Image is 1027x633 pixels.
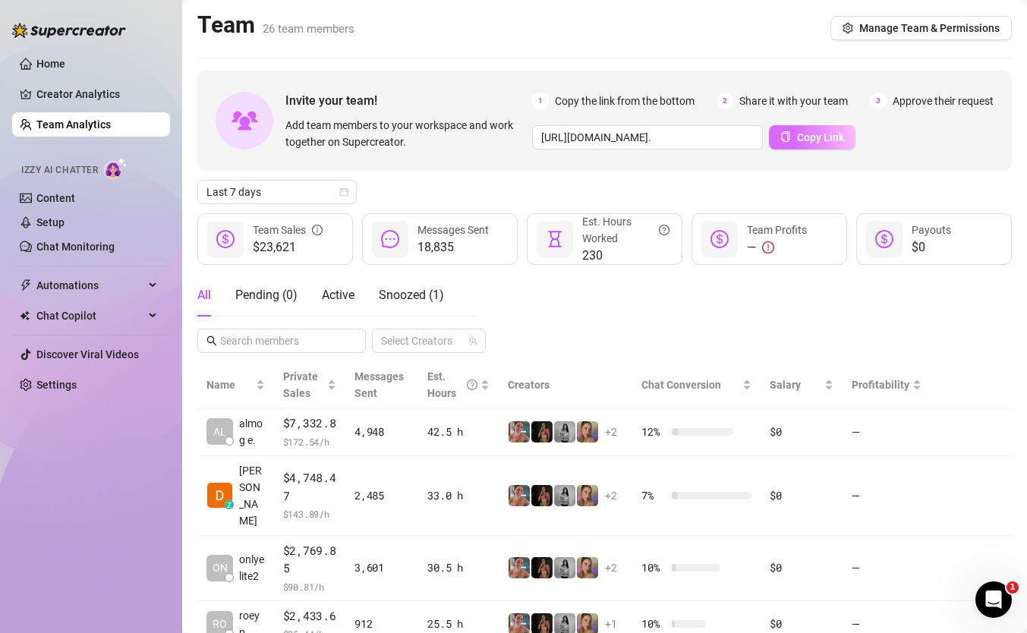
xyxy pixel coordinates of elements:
[36,379,77,391] a: Settings
[207,483,232,508] img: Dana Roz
[710,230,729,248] span: dollar-circle
[830,16,1012,40] button: Manage Team & Permissions
[843,536,931,601] td: —
[225,500,234,509] div: z
[213,616,227,632] span: RO
[354,616,409,632] div: 912
[747,238,807,257] div: —
[220,332,345,349] input: Search members
[893,93,994,109] span: Approve their request
[770,379,801,391] span: Salary
[12,23,126,38] img: logo-BBDzfeDw.svg
[285,91,532,110] span: Invite your team!
[206,376,253,393] span: Name
[283,607,337,625] span: $2,433.6
[554,421,575,442] img: A
[36,304,144,328] span: Chat Copilot
[577,421,598,442] img: Cherry
[354,370,404,399] span: Messages Sent
[206,181,348,203] span: Last 7 days
[717,93,733,109] span: 2
[797,131,844,143] span: Copy Link
[283,579,337,594] span: $ 90.81 /h
[20,310,30,321] img: Chat Copilot
[36,216,65,228] a: Setup
[427,487,490,504] div: 33.0 h
[770,487,833,504] div: $0
[427,368,477,402] div: Est. Hours
[417,224,489,236] span: Messages Sent
[555,93,695,109] span: Copy the link from the bottom
[605,424,617,440] span: + 2
[263,22,354,36] span: 26 team members
[283,414,337,433] span: $7,332.8
[582,247,669,265] span: 230
[239,462,265,529] span: [PERSON_NAME]
[577,485,598,506] img: Cherry
[582,213,669,247] div: Est. Hours Worked
[780,131,791,142] span: copy
[605,559,617,576] span: + 2
[253,222,323,238] div: Team Sales
[467,368,477,402] span: question-circle
[605,616,617,632] span: + 1
[427,559,490,576] div: 30.5 h
[641,379,721,391] span: Chat Conversion
[843,408,931,456] td: —
[770,616,833,632] div: $0
[379,288,444,302] span: Snoozed ( 1 )
[427,424,490,440] div: 42.5 h
[253,238,323,257] span: $23,621
[605,487,617,504] span: + 2
[427,616,490,632] div: 25.5 h
[659,213,669,247] span: question-circle
[312,222,323,238] span: info-circle
[769,125,855,150] button: Copy Link
[339,187,348,197] span: calendar
[322,288,354,302] span: Active
[36,82,158,106] a: Creator Analytics
[859,22,1000,34] span: Manage Team & Permissions
[283,506,337,521] span: $ 143.89 /h
[641,559,666,576] span: 10 %
[283,434,337,449] span: $ 172.54 /h
[197,11,354,39] h2: Team
[36,273,144,298] span: Automations
[546,230,564,248] span: hourglass
[843,456,931,536] td: —
[747,224,807,236] span: Team Profits
[213,424,226,440] span: AL
[577,557,598,578] img: Cherry
[531,421,553,442] img: the_bohema
[875,230,893,248] span: dollar-circle
[354,559,409,576] div: 3,601
[216,230,235,248] span: dollar-circle
[36,192,75,204] a: Content
[468,336,477,345] span: team
[641,616,666,632] span: 10 %
[283,370,318,399] span: Private Sales
[1007,581,1019,594] span: 1
[283,469,337,505] span: $4,748.47
[852,379,909,391] span: Profitability
[283,542,337,578] span: $2,769.85
[912,224,951,236] span: Payouts
[285,117,526,150] span: Add team members to your workspace and work together on Supercreator.
[554,485,575,506] img: A
[20,279,32,291] span: thunderbolt
[762,241,774,254] span: exclamation-circle
[531,485,553,506] img: the_bohema
[36,118,111,131] a: Team Analytics
[843,23,853,33] span: setting
[641,487,666,504] span: 7 %
[739,93,848,109] span: Share it with your team
[104,157,128,179] img: AI Chatter
[770,559,833,576] div: $0
[213,559,228,576] span: ON
[36,241,115,253] a: Chat Monitoring
[912,238,951,257] span: $0
[21,163,98,178] span: Izzy AI Chatter
[554,557,575,578] img: A
[417,238,489,257] span: 18,835
[381,230,399,248] span: message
